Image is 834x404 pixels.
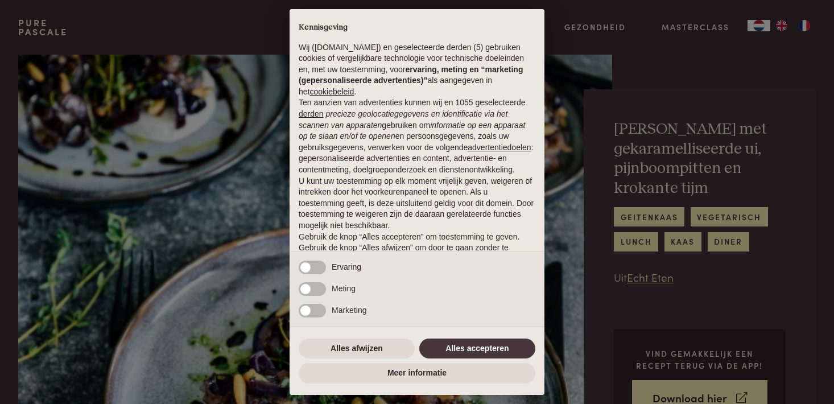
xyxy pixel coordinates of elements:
button: Alles afwijzen [299,339,415,359]
strong: ervaring, meting en “marketing (gepersonaliseerde advertenties)” [299,65,523,85]
p: U kunt uw toestemming op elk moment vrijelijk geven, weigeren of intrekken door het voorkeurenpan... [299,176,535,232]
h2: Kennisgeving [299,23,535,33]
em: precieze geolocatiegegevens en identificatie via het scannen van apparaten [299,109,507,130]
button: derden [299,109,324,120]
span: Meting [332,284,356,293]
p: Gebruik de knop “Alles accepteren” om toestemming te geven. Gebruik de knop “Alles afwijzen” om d... [299,232,535,265]
p: Wij ([DOMAIN_NAME]) en geselecteerde derden (5) gebruiken cookies of vergelijkbare technologie vo... [299,42,535,98]
button: Alles accepteren [419,339,535,359]
p: Ten aanzien van advertenties kunnen wij en 1055 geselecteerde gebruiken om en persoonsgegevens, z... [299,97,535,175]
button: advertentiedoelen [468,142,531,154]
a: cookiebeleid [309,87,354,96]
em: informatie op een apparaat op te slaan en/of te openen [299,121,526,141]
button: Meer informatie [299,363,535,384]
span: Ervaring [332,262,361,271]
span: Marketing [332,306,366,315]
